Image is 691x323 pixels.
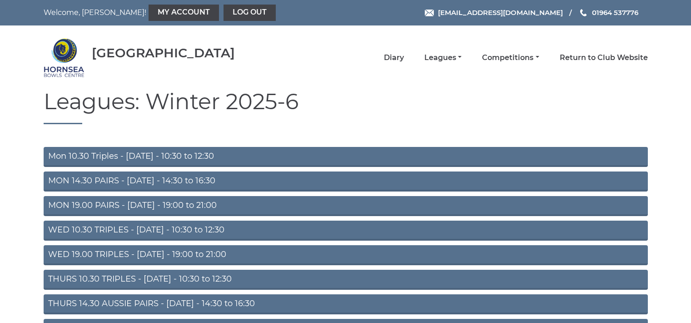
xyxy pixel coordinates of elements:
a: Phone us 01964 537776 [579,7,638,18]
img: Hornsea Bowls Centre [44,37,85,78]
span: 01964 537776 [592,8,638,17]
a: Log out [224,5,276,21]
a: MON 14.30 PAIRS - [DATE] - 14:30 to 16:30 [44,172,648,192]
a: Competitions [482,53,539,63]
img: Email [425,10,434,16]
img: Phone us [580,9,587,16]
a: Mon 10.30 Triples - [DATE] - 10:30 to 12:30 [44,147,648,167]
h1: Leagues: Winter 2025-6 [44,90,648,124]
a: THURS 14.30 AUSSIE PAIRS - [DATE] - 14:30 to 16:30 [44,294,648,314]
nav: Welcome, [PERSON_NAME]! [44,5,288,21]
a: WED 19.00 TRIPLES - [DATE] - 19:00 to 21:00 [44,245,648,265]
a: MON 19.00 PAIRS - [DATE] - 19:00 to 21:00 [44,196,648,216]
a: WED 10.30 TRIPLES - [DATE] - 10:30 to 12:30 [44,221,648,241]
a: Email [EMAIL_ADDRESS][DOMAIN_NAME] [425,7,563,18]
span: [EMAIL_ADDRESS][DOMAIN_NAME] [438,8,563,17]
a: Return to Club Website [560,53,648,63]
a: THURS 10.30 TRIPLES - [DATE] - 10:30 to 12:30 [44,270,648,290]
a: Diary [384,53,404,63]
a: My Account [149,5,219,21]
a: Leagues [424,53,462,63]
div: [GEOGRAPHIC_DATA] [92,46,235,60]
